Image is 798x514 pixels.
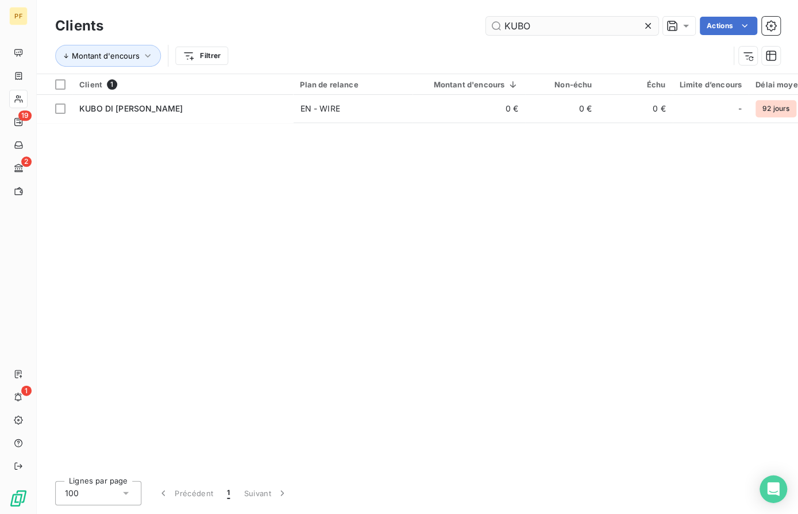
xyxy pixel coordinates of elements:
div: PF [9,7,28,25]
div: EN - WIRE [300,103,340,114]
span: - [738,103,741,114]
span: 1 [227,487,230,498]
button: Actions [699,17,757,35]
div: Limite d’encours [679,80,741,89]
span: 100 [65,487,79,498]
img: Logo LeanPay [9,489,28,507]
div: Non-échu [532,80,592,89]
span: KUBO DI [PERSON_NAME] [79,103,183,113]
button: Suivant [237,481,295,505]
div: Open Intercom Messenger [759,475,787,503]
td: 0 € [599,95,672,122]
button: Filtrer [175,47,228,65]
div: Plan de relance [300,80,406,89]
span: 1 [107,79,117,90]
button: 1 [220,481,237,505]
td: 0 € [525,95,599,122]
span: 1 [21,385,32,396]
td: 0 € [413,95,525,122]
h3: Clients [55,16,103,36]
div: Montant d'encours [419,80,518,89]
span: Montant d'encours [72,51,140,60]
span: 92 jours [755,100,796,117]
button: Précédent [151,481,220,505]
span: 19 [18,110,32,121]
button: Montant d'encours [55,45,161,67]
span: Client [79,80,102,89]
span: 2 [21,156,32,167]
div: Échu [606,80,665,89]
input: Rechercher [485,17,658,35]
